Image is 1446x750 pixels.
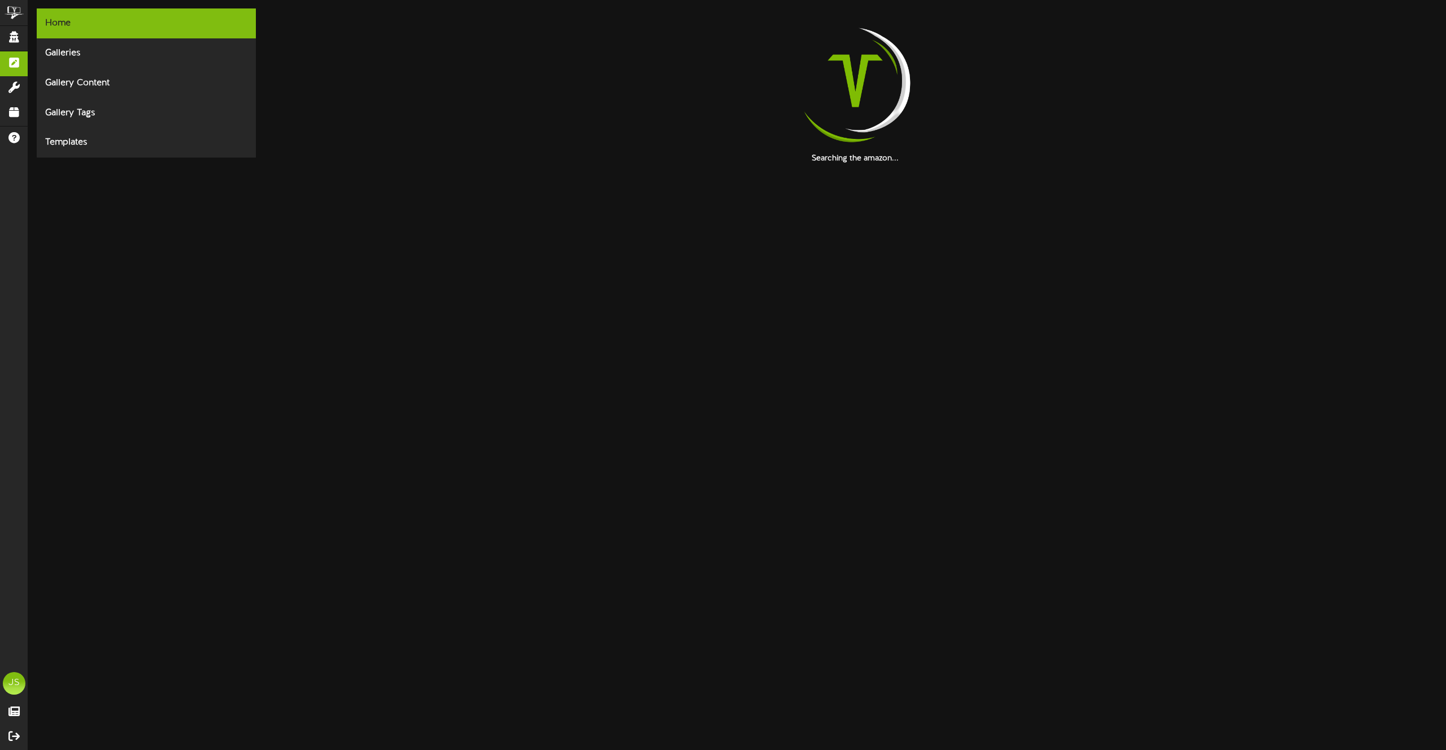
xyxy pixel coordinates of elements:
[37,38,256,68] div: Galleries
[37,128,256,158] div: Templates
[37,98,256,128] div: Gallery Tags
[812,154,899,163] strong: Searching the amazon...
[37,68,256,98] div: Gallery Content
[37,8,256,38] div: Home
[3,672,25,695] div: JS
[783,8,927,153] img: loading-spinner-2.png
